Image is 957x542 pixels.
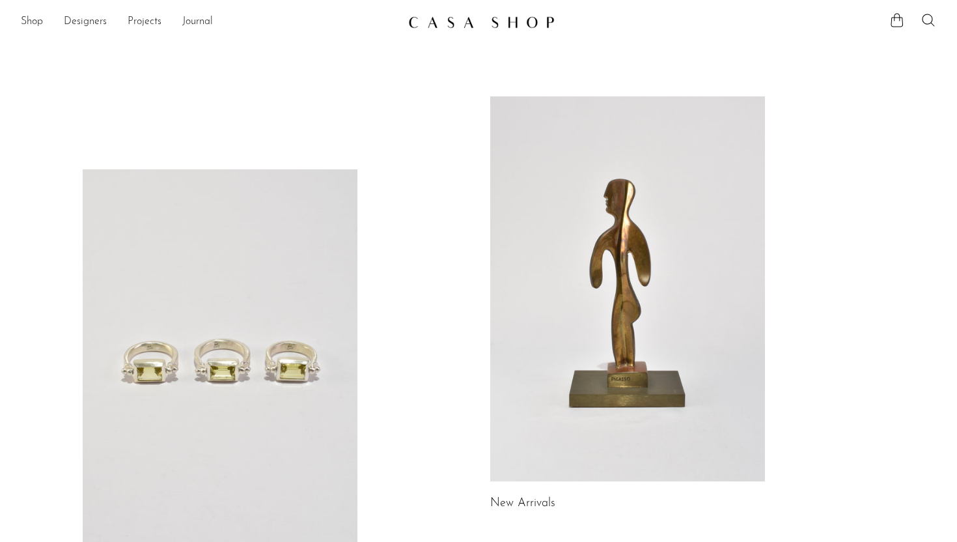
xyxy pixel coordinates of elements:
a: New Arrivals [490,498,555,509]
a: Projects [128,14,161,31]
nav: Desktop navigation [21,11,398,33]
a: Journal [182,14,213,31]
a: Shop [21,14,43,31]
ul: NEW HEADER MENU [21,11,398,33]
a: Designers [64,14,107,31]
